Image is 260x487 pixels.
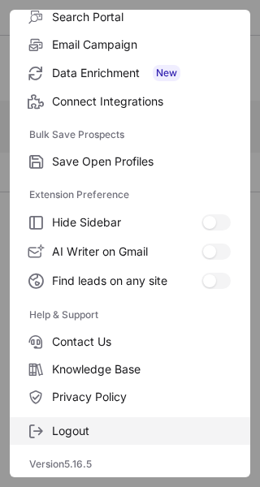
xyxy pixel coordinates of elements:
label: Contact Us [10,328,250,356]
span: New [153,65,180,81]
label: Connect Integrations [10,88,250,115]
span: Find leads on any site [52,274,201,288]
span: Email Campaign [52,37,231,52]
label: Logout [10,417,250,445]
span: Data Enrichment [52,65,231,81]
label: Search Portal [10,3,250,31]
label: Find leads on any site [10,266,250,295]
span: AI Writer on Gmail [52,244,201,259]
label: Knowledge Base [10,356,250,383]
div: Version 5.16.5 [10,451,250,477]
span: Save Open Profiles [52,154,231,169]
label: Email Campaign [10,31,250,58]
label: Privacy Policy [10,383,250,411]
span: Logout [52,424,231,438]
span: Contact Us [52,334,231,349]
label: Extension Preference [29,182,231,208]
label: Save Open Profiles [10,148,250,175]
label: Help & Support [29,302,231,328]
label: Data Enrichment New [10,58,250,88]
span: Knowledge Base [52,362,231,377]
label: Bulk Save Prospects [29,122,231,148]
span: Privacy Policy [52,390,231,404]
span: Search Portal [52,10,231,24]
span: Hide Sidebar [52,215,201,230]
span: Connect Integrations [52,94,231,109]
label: AI Writer on Gmail [10,237,250,266]
label: Hide Sidebar [10,208,250,237]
